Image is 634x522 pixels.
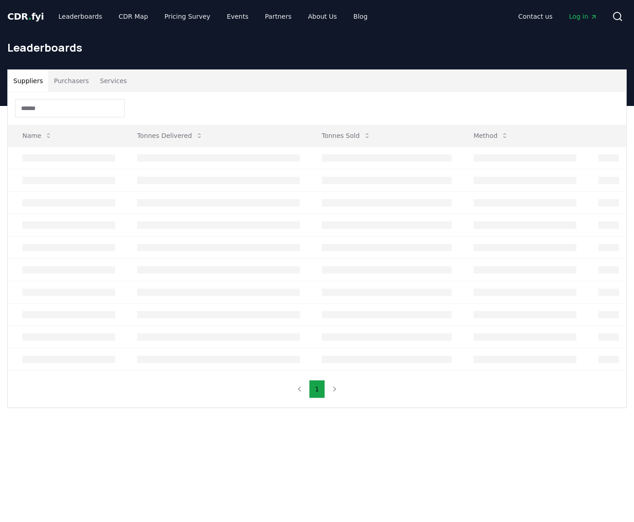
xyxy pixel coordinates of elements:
a: Log in [562,8,605,25]
button: Tonnes Delivered [130,127,210,145]
a: Contact us [511,8,560,25]
button: Name [15,127,59,145]
a: CDR Map [112,8,155,25]
span: Log in [569,12,597,21]
a: Blog [346,8,375,25]
a: Leaderboards [51,8,110,25]
span: CDR fyi [7,11,44,22]
a: About Us [301,8,344,25]
button: Method [466,127,516,145]
span: . [28,11,32,22]
button: Suppliers [8,70,48,92]
button: Tonnes Sold [314,127,378,145]
h1: Leaderboards [7,40,627,55]
a: Partners [258,8,299,25]
nav: Main [511,8,605,25]
button: Purchasers [48,70,95,92]
a: CDR.fyi [7,10,44,23]
a: Pricing Survey [157,8,218,25]
nav: Main [51,8,375,25]
button: Services [95,70,133,92]
button: 1 [309,380,325,398]
a: Events [219,8,256,25]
